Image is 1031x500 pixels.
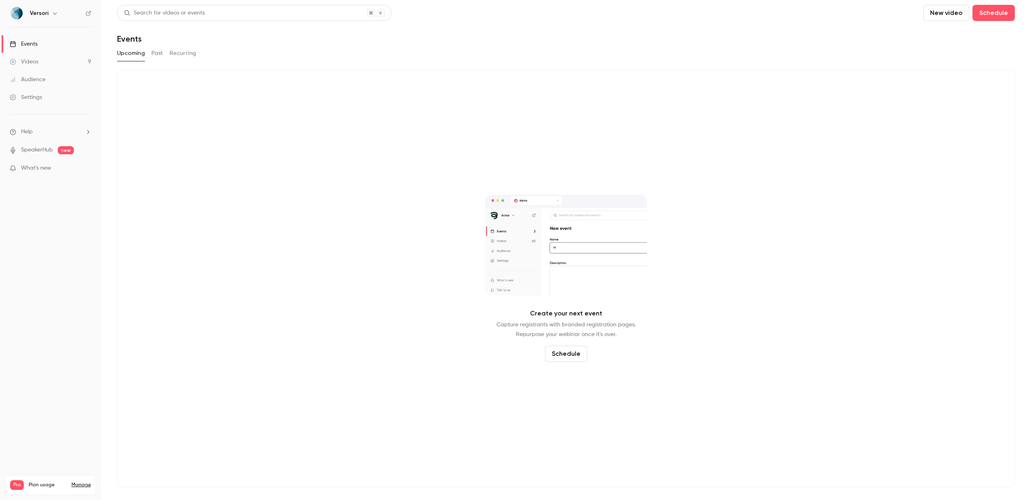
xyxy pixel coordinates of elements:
div: Search for videos or events [124,9,205,17]
span: What's new [21,164,51,172]
img: Versori [10,7,23,20]
span: new [58,146,74,154]
span: Help [21,128,33,136]
button: New video [923,5,969,21]
button: Schedule [545,346,587,362]
button: Past [151,47,163,60]
button: Recurring [170,47,197,60]
h1: Events [117,34,142,44]
li: help-dropdown-opener [10,128,91,136]
div: Videos [10,58,38,66]
button: Schedule [972,5,1015,21]
h6: Versori [30,9,48,17]
div: Events [10,40,38,48]
p: Capture registrants with branded registration pages. Repurpose your webinar once it's over. [497,320,636,339]
button: Upcoming [117,47,145,60]
span: Pro [10,480,24,490]
div: Audience [10,76,46,84]
span: Plan usage [29,482,67,488]
div: Settings [10,93,42,101]
iframe: Noticeable Trigger [82,165,91,172]
a: Manage [71,482,91,488]
p: Create your next event [530,309,602,318]
a: SpeakerHub [21,146,53,154]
